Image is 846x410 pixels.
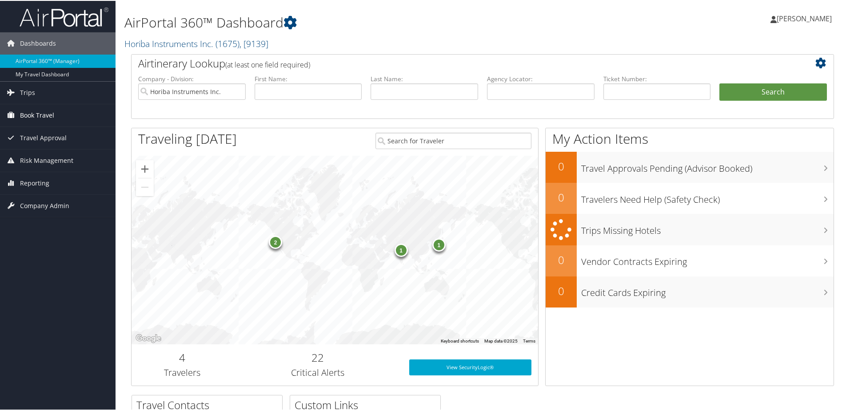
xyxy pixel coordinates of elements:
a: 0Vendor Contracts Expiring [546,244,834,276]
span: Map data ©2025 [484,338,518,343]
h2: 22 [240,349,396,364]
label: Last Name: [371,74,478,83]
h3: Critical Alerts [240,366,396,378]
span: Travel Approval [20,126,67,148]
label: Agency Locator: [487,74,595,83]
a: Open this area in Google Maps (opens a new window) [134,332,163,343]
label: Company - Division: [138,74,246,83]
span: Company Admin [20,194,69,216]
a: View SecurityLogic® [409,359,531,375]
span: Reporting [20,171,49,193]
h1: My Action Items [546,129,834,147]
span: (at least one field required) [225,59,310,69]
h3: Credit Cards Expiring [581,281,834,298]
div: 1 [432,237,446,251]
h1: AirPortal 360™ Dashboard [124,12,602,31]
span: Trips [20,81,35,103]
h2: 0 [546,189,577,204]
div: 2 [269,235,282,248]
input: Search for Traveler [375,132,531,148]
span: , [ 9139 ] [239,37,268,49]
span: [PERSON_NAME] [777,13,832,23]
a: Trips Missing Hotels [546,213,834,244]
span: Book Travel [20,103,54,126]
a: 0Travel Approvals Pending (Advisor Booked) [546,151,834,182]
h2: 0 [546,283,577,298]
button: Zoom in [136,159,154,177]
a: 0Travelers Need Help (Safety Check) [546,182,834,213]
img: airportal-logo.png [20,6,108,27]
h3: Travel Approvals Pending (Advisor Booked) [581,157,834,174]
button: Keyboard shortcuts [441,337,479,343]
button: Zoom out [136,177,154,195]
span: ( 1675 ) [215,37,239,49]
a: Terms (opens in new tab) [523,338,535,343]
a: 0Credit Cards Expiring [546,276,834,307]
label: Ticket Number: [603,74,711,83]
h2: Airtinerary Lookup [138,55,768,70]
h2: 0 [546,252,577,267]
h2: 0 [546,158,577,173]
h2: 4 [138,349,227,364]
span: Risk Management [20,149,73,171]
div: 1 [395,242,408,256]
h3: Travelers Need Help (Safety Check) [581,188,834,205]
a: [PERSON_NAME] [770,4,841,31]
h1: Traveling [DATE] [138,129,237,147]
h3: Vendor Contracts Expiring [581,250,834,267]
span: Dashboards [20,32,56,54]
h3: Trips Missing Hotels [581,219,834,236]
label: First Name: [255,74,362,83]
h3: Travelers [138,366,227,378]
img: Google [134,332,163,343]
a: Horiba Instruments Inc. [124,37,268,49]
button: Search [719,83,827,100]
